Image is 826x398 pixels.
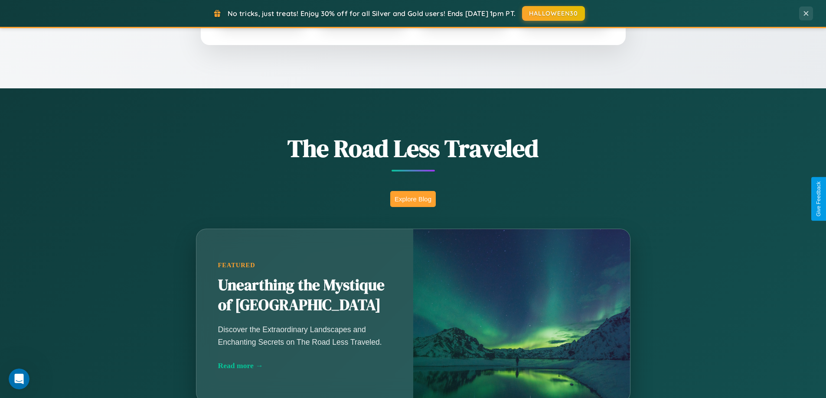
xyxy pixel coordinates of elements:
div: Read more → [218,361,392,370]
button: Explore Blog [390,191,436,207]
div: Featured [218,262,392,269]
iframe: Intercom live chat [9,369,29,389]
h1: The Road Less Traveled [153,132,673,165]
button: HALLOWEEN30 [522,6,585,21]
h2: Unearthing the Mystique of [GEOGRAPHIC_DATA] [218,275,392,315]
p: Discover the Extraordinary Landscapes and Enchanting Secrets on The Road Less Traveled. [218,324,392,348]
div: Give Feedback [816,181,822,217]
span: No tricks, just treats! Enjoy 30% off for all Silver and Gold users! Ends [DATE] 1pm PT. [228,9,516,18]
